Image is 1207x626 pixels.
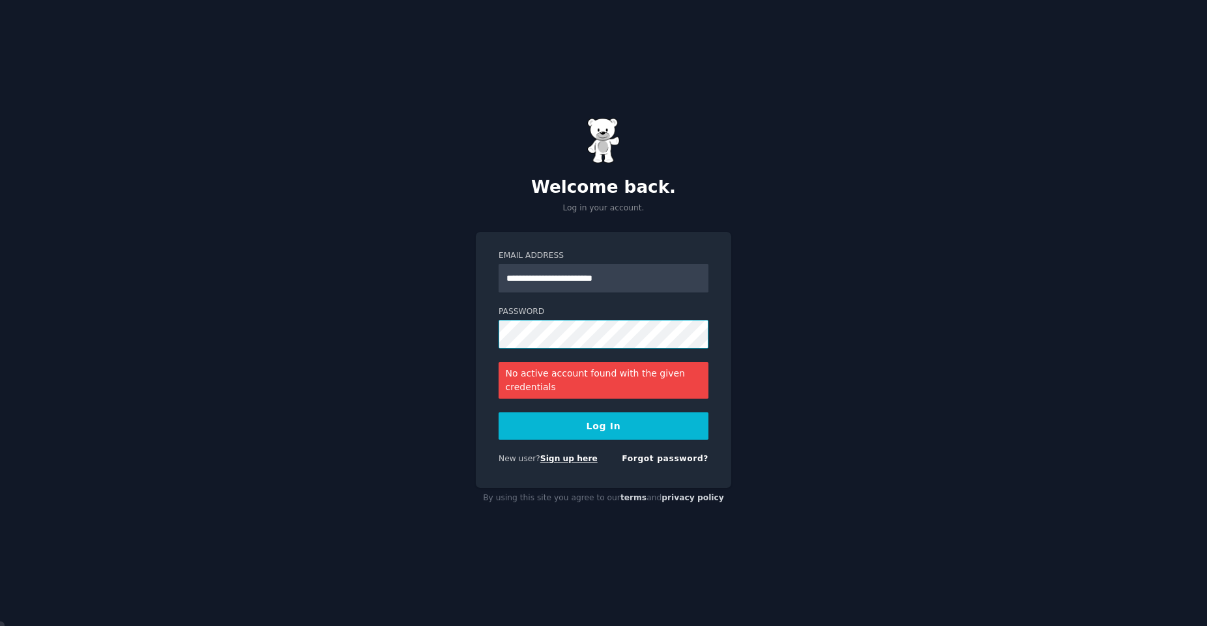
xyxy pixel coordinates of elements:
label: Email Address [499,250,708,262]
div: No active account found with the given credentials [499,362,708,399]
span: New user? [499,454,540,463]
a: privacy policy [662,493,724,502]
h2: Welcome back. [476,177,731,198]
img: Gummy Bear [587,118,620,164]
p: Log in your account. [476,203,731,214]
button: Log In [499,412,708,440]
a: Sign up here [540,454,598,463]
a: terms [620,493,647,502]
label: Password [499,306,708,318]
div: By using this site you agree to our and [476,488,731,509]
a: Forgot password? [622,454,708,463]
